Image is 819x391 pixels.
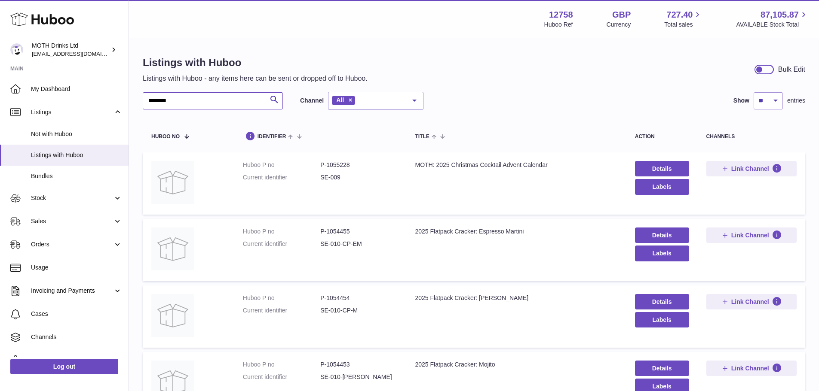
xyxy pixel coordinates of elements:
[706,134,797,139] div: channels
[151,227,194,270] img: 2025 Flatpack Cracker: Espresso Martini
[612,9,631,21] strong: GBP
[320,161,398,169] dd: P-1055228
[300,97,324,105] label: Channel
[243,161,320,169] dt: Huboo P no
[243,227,320,236] dt: Huboo P no
[31,85,122,93] span: My Dashboard
[151,294,194,337] img: 2025 Flatpack Cracker: Margarita
[31,108,113,116] span: Listings
[761,9,799,21] span: 87,105.87
[31,194,113,202] span: Stock
[666,9,693,21] span: 727.40
[736,9,809,29] a: 87,105.87 AVAILABLE Stock Total
[635,227,689,243] a: Details
[415,227,617,236] div: 2025 Flatpack Cracker: Espresso Martini
[415,294,617,302] div: 2025 Flatpack Cracker: [PERSON_NAME]
[415,361,617,369] div: 2025 Flatpack Cracker: Mojito
[243,294,320,302] dt: Huboo P no
[31,287,113,295] span: Invoicing and Payments
[635,246,689,261] button: Labels
[143,74,368,83] p: Listings with Huboo - any items here can be sent or dropped off to Huboo.
[258,134,286,139] span: identifier
[31,310,122,318] span: Cases
[635,179,689,194] button: Labels
[706,294,797,309] button: Link Channel
[787,97,805,105] span: entries
[243,306,320,315] dt: Current identifier
[143,56,368,70] h1: Listings with Huboo
[731,298,769,306] span: Link Channel
[320,373,398,381] dd: SE-010-[PERSON_NAME]
[31,217,113,225] span: Sales
[320,306,398,315] dd: SE-010-CP-M
[336,97,344,103] span: All
[706,161,797,176] button: Link Channel
[635,361,689,376] a: Details
[320,294,398,302] dd: P-1054454
[320,227,398,236] dd: P-1054455
[635,294,689,309] a: Details
[31,240,113,249] span: Orders
[635,161,689,176] a: Details
[706,227,797,243] button: Link Channel
[31,356,122,364] span: Settings
[664,21,702,29] span: Total sales
[544,21,573,29] div: Huboo Ref
[635,312,689,327] button: Labels
[320,173,398,182] dd: SE-009
[243,373,320,381] dt: Current identifier
[664,9,702,29] a: 727.40 Total sales
[415,134,429,139] span: title
[320,240,398,248] dd: SE-010-CP-EM
[243,173,320,182] dt: Current identifier
[31,130,122,138] span: Not with Huboo
[10,359,118,374] a: Log out
[731,364,769,372] span: Link Channel
[736,21,809,29] span: AVAILABLE Stock Total
[31,264,122,272] span: Usage
[10,43,23,56] img: orders@mothdrinks.com
[151,161,194,204] img: MOTH: 2025 Christmas Cocktail Advent Calendar
[32,50,126,57] span: [EMAIL_ADDRESS][DOMAIN_NAME]
[243,361,320,369] dt: Huboo P no
[151,134,180,139] span: Huboo no
[32,42,109,58] div: MOTH Drinks Ltd
[706,361,797,376] button: Link Channel
[731,165,769,173] span: Link Channel
[607,21,631,29] div: Currency
[320,361,398,369] dd: P-1054453
[243,240,320,248] dt: Current identifier
[31,333,122,341] span: Channels
[415,161,617,169] div: MOTH: 2025 Christmas Cocktail Advent Calendar
[31,172,122,180] span: Bundles
[549,9,573,21] strong: 12758
[778,65,805,74] div: Bulk Edit
[31,151,122,159] span: Listings with Huboo
[733,97,749,105] label: Show
[635,134,689,139] div: action
[731,231,769,239] span: Link Channel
